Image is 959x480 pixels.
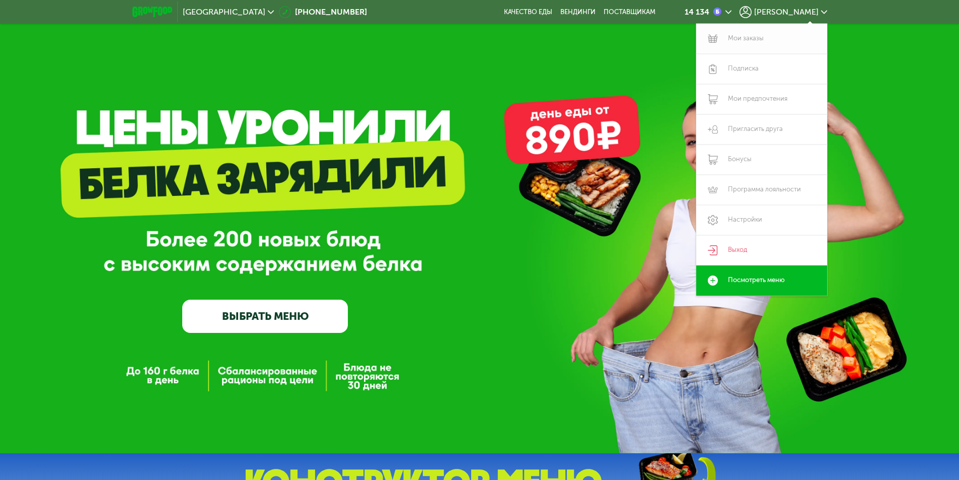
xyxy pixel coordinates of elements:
a: Мои заказы [696,24,827,54]
a: Посмотреть меню [696,265,827,296]
a: [PHONE_NUMBER] [279,6,367,18]
a: Выход [696,235,827,265]
a: Мои предпочтения [696,84,827,114]
span: [PERSON_NAME] [754,8,819,16]
a: Настройки [696,205,827,235]
a: Бонусы [696,145,827,175]
a: Подписка [696,54,827,84]
a: Программа лояльности [696,175,827,205]
a: Вендинги [560,8,596,16]
div: 14 134 [685,8,709,16]
a: Качество еды [504,8,552,16]
span: [GEOGRAPHIC_DATA] [183,8,265,16]
a: ВЫБРАТЬ МЕНЮ [182,300,348,333]
a: Пригласить друга [696,114,827,145]
div: поставщикам [604,8,655,16]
